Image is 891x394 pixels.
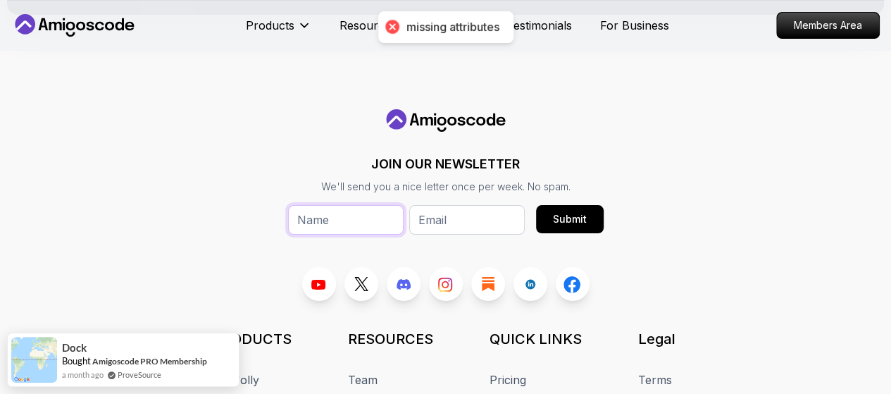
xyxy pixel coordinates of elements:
span: a month ago [62,369,104,381]
h3: QUICK LINKS [490,329,582,349]
button: Products [246,17,311,45]
h3: JOIN OUR NEWSLETTER [288,154,604,174]
p: Resources [339,17,397,34]
a: Testimonials [506,17,572,34]
a: ProveSource [118,369,161,381]
a: Blog link [471,267,505,301]
span: Dock [62,342,87,354]
a: For Business [600,17,669,34]
input: Name [288,205,404,235]
div: missing attributes [406,20,499,35]
a: Instagram link [429,267,463,301]
a: LinkedIn link [513,267,547,301]
div: Submit [553,212,587,226]
h3: RESOURCES [348,329,433,349]
a: Twitter link [344,267,378,301]
button: Submit [536,205,604,233]
a: Discord link [387,267,420,301]
a: Terms [638,371,672,388]
button: Resources [339,17,413,45]
a: Amigoscode PRO Membership [92,356,207,367]
p: Members Area [777,13,879,38]
a: Youtube link [302,267,336,301]
a: Pricing [490,371,526,388]
img: provesource social proof notification image [11,337,57,383]
a: Team [348,371,378,388]
p: We'll send you a nice letter once per week. No spam. [288,180,604,194]
p: Products [246,17,294,34]
a: Members Area [776,12,880,39]
input: Email [409,205,525,235]
h3: Legal [638,329,678,349]
a: Facebook link [556,267,590,301]
span: Bought [62,355,91,367]
h3: PRODUCTS [213,329,292,349]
